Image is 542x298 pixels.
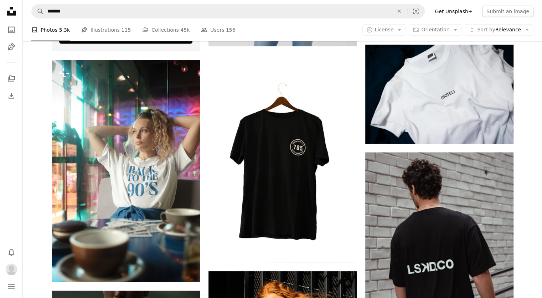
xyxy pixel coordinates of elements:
[4,4,19,20] a: Home — Unsplash
[208,155,357,162] a: black crew neck t-shirt
[375,27,394,32] span: License
[4,89,19,103] a: Download History
[142,19,190,41] a: Collections 45k
[4,245,19,260] button: Notifications
[477,26,521,34] span: Relevance
[477,27,495,32] span: Sort by
[409,24,462,36] button: Orientation
[421,27,449,32] span: Orientation
[365,242,513,248] a: man in black crew neck t-shirt standing near brick wall
[81,19,131,41] a: Illustrations 115
[365,45,513,144] img: white hotel-printed crew-neck shirt on black surface
[6,264,17,275] img: Avatar of user Juliya Ereshko
[52,60,200,282] img: a woman sitting at a table with cups and saucers
[208,55,357,262] img: black crew neck t-shirt
[4,23,19,37] a: Photos
[4,262,19,277] button: Profile
[482,6,533,17] button: Submit an image
[201,19,235,41] a: Users 156
[122,26,131,34] span: 115
[391,5,407,18] button: Clear
[4,279,19,294] button: Menu
[226,26,236,34] span: 156
[4,72,19,86] a: Collections
[430,6,476,17] a: Get Unsplash+
[32,5,44,18] button: Search Unsplash
[407,5,424,18] button: Visual search
[180,26,190,34] span: 45k
[52,168,200,174] a: a woman sitting at a table with cups and saucers
[362,24,406,36] button: License
[4,40,19,54] a: Illustrations
[31,4,425,19] form: Find visuals sitewide
[465,24,533,36] button: Sort byRelevance
[365,91,513,97] a: white hotel-printed crew-neck shirt on black surface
